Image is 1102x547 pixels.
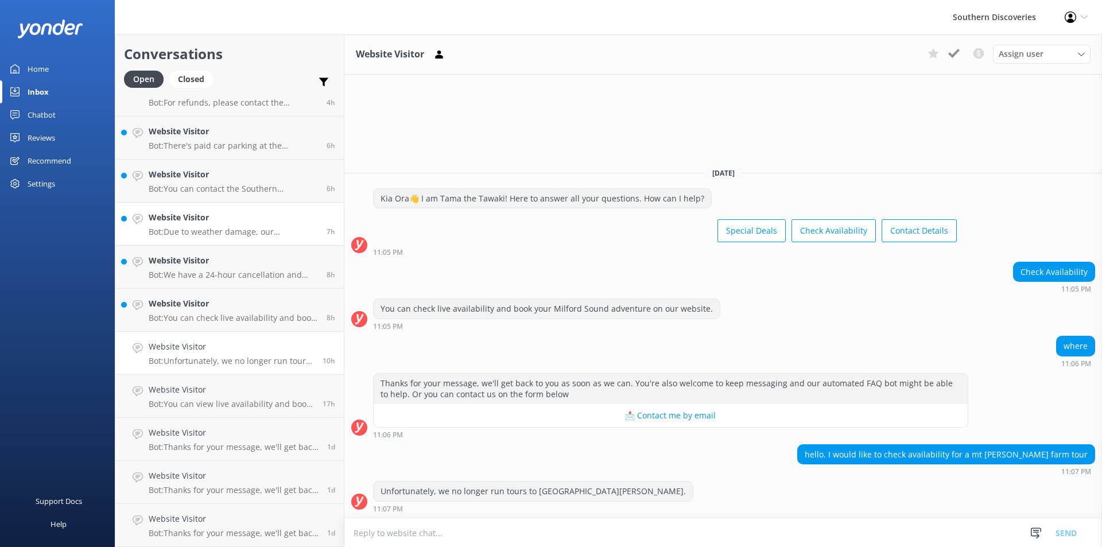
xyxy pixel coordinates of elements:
[1061,468,1091,475] strong: 11:07 PM
[1056,359,1095,367] div: Sep 28 2025 11:06pm (UTC +13:00) Pacific/Auckland
[149,141,318,151] p: Bot: There's paid car parking at the [GEOGRAPHIC_DATA]. This car park does fill quickly in the su...
[149,383,314,396] h4: Website Visitor
[124,72,169,85] a: Open
[373,323,403,330] strong: 11:05 PM
[149,254,318,267] h4: Website Visitor
[149,528,319,538] p: Bot: Thanks for your message, we'll get back to you as soon as we can. You're also welcome to kee...
[374,404,968,427] button: 📩 Contact me by email
[149,340,314,353] h4: Website Visitor
[115,418,344,461] a: Website VisitorBot:Thanks for your message, we'll get back to you as soon as we can. You're also ...
[124,43,335,65] h2: Conversations
[356,47,424,62] h3: Website Visitor
[717,219,786,242] button: Special Deals
[705,168,742,178] span: [DATE]
[1061,360,1091,367] strong: 11:06 PM
[1057,336,1095,356] div: where
[993,45,1091,63] div: Assign User
[149,356,314,366] p: Bot: Unfortunately, we no longer run tours to [GEOGRAPHIC_DATA][PERSON_NAME].
[373,249,403,256] strong: 11:05 PM
[327,227,335,236] span: Sep 29 2025 02:39am (UTC +13:00) Pacific/Auckland
[115,203,344,246] a: Website VisitorBot:Due to weather damage, our Underwater Observatory and Kayak Shed are temporari...
[149,470,319,482] h4: Website Visitor
[115,246,344,289] a: Website VisitorBot:We have a 24-hour cancellation and amendment policy. If you notify us more tha...
[36,490,82,513] div: Support Docs
[28,103,56,126] div: Chatbot
[323,399,335,409] span: Sep 28 2025 04:25pm (UTC +13:00) Pacific/Auckland
[149,426,319,439] h4: Website Visitor
[374,482,693,501] div: Unfortunately, we no longer run tours to [GEOGRAPHIC_DATA][PERSON_NAME].
[169,71,213,88] div: Closed
[999,48,1043,60] span: Assign user
[115,117,344,160] a: Website VisitorBot:There's paid car parking at the [GEOGRAPHIC_DATA]. This car park does fill qui...
[149,442,319,452] p: Bot: Thanks for your message, we'll get back to you as soon as we can. You're also welcome to kee...
[51,513,67,536] div: Help
[791,219,876,242] button: Check Availability
[373,430,968,439] div: Sep 28 2025 11:06pm (UTC +13:00) Pacific/Auckland
[124,71,164,88] div: Open
[1061,286,1091,293] strong: 11:05 PM
[327,270,335,280] span: Sep 29 2025 01:59am (UTC +13:00) Pacific/Auckland
[115,332,344,375] a: Website VisitorBot:Unfortunately, we no longer run tours to [GEOGRAPHIC_DATA][PERSON_NAME].10h
[149,125,318,138] h4: Website Visitor
[374,189,711,208] div: Kia Ora👋 I am Tama the Tawaki! Here to answer all your questions. How can I help?
[115,504,344,547] a: Website VisitorBot:Thanks for your message, we'll get back to you as soon as we can. You're also ...
[373,505,693,513] div: Sep 28 2025 11:07pm (UTC +13:00) Pacific/Auckland
[798,445,1095,464] div: hello. I would like to check availability for a mt [PERSON_NAME] farm tour
[373,432,403,439] strong: 11:06 PM
[115,73,344,117] a: Website VisitorBot:For refunds, please contact the Southern Discoveries team by phone at [PHONE_N...
[149,313,318,323] p: Bot: You can check live availability and book your Milford Sound adventure on our website. If you...
[115,160,344,203] a: Website VisitorBot:You can contact the Southern Discoveries team by phone at [PHONE_NUMBER] withi...
[327,184,335,193] span: Sep 29 2025 03:31am (UTC +13:00) Pacific/Auckland
[149,513,319,525] h4: Website Visitor
[169,72,219,85] a: Closed
[149,399,314,409] p: Bot: You can view live availability and book the Milford Sound Nature Cruises online at [URL][DOM...
[374,299,720,319] div: You can check live availability and book your Milford Sound adventure on our website.
[28,57,49,80] div: Home
[28,172,55,195] div: Settings
[149,227,318,237] p: Bot: Due to weather damage, our Underwater Observatory and Kayak Shed are temporarily closed, and...
[797,467,1095,475] div: Sep 28 2025 11:07pm (UTC +13:00) Pacific/Auckland
[149,485,319,495] p: Bot: Thanks for your message, we'll get back to you as soon as we can. You're also welcome to kee...
[149,297,318,310] h4: Website Visitor
[1014,262,1095,282] div: Check Availability
[327,528,335,538] span: Sep 27 2025 07:27pm (UTC +13:00) Pacific/Auckland
[327,313,335,323] span: Sep 29 2025 01:52am (UTC +13:00) Pacific/Auckland
[327,442,335,452] span: Sep 28 2025 09:11am (UTC +13:00) Pacific/Auckland
[327,98,335,107] span: Sep 29 2025 05:01am (UTC +13:00) Pacific/Auckland
[17,20,83,38] img: yonder-white-logo.png
[149,270,318,280] p: Bot: We have a 24-hour cancellation and amendment policy. If you notify us more than 24 hours bef...
[373,248,957,256] div: Sep 28 2025 11:05pm (UTC +13:00) Pacific/Auckland
[327,485,335,495] span: Sep 27 2025 08:54pm (UTC +13:00) Pacific/Auckland
[149,98,318,108] p: Bot: For refunds, please contact the Southern Discoveries team by phone at [PHONE_NUMBER] within ...
[373,322,720,330] div: Sep 28 2025 11:05pm (UTC +13:00) Pacific/Auckland
[882,219,957,242] button: Contact Details
[28,126,55,149] div: Reviews
[149,184,318,194] p: Bot: You can contact the Southern Discoveries team by phone at [PHONE_NUMBER] within [GEOGRAPHIC_...
[28,149,71,172] div: Recommend
[149,168,318,181] h4: Website Visitor
[115,375,344,418] a: Website VisitorBot:You can view live availability and book the Milford Sound Nature Cruises onlin...
[373,506,403,513] strong: 11:07 PM
[374,374,968,404] div: Thanks for your message, we'll get back to you as soon as we can. You're also welcome to keep mes...
[28,80,49,103] div: Inbox
[1013,285,1095,293] div: Sep 28 2025 11:05pm (UTC +13:00) Pacific/Auckland
[115,461,344,504] a: Website VisitorBot:Thanks for your message, we'll get back to you as soon as we can. You're also ...
[327,141,335,150] span: Sep 29 2025 03:49am (UTC +13:00) Pacific/Auckland
[115,289,344,332] a: Website VisitorBot:You can check live availability and book your Milford Sound adventure on our w...
[323,356,335,366] span: Sep 28 2025 11:07pm (UTC +13:00) Pacific/Auckland
[149,211,318,224] h4: Website Visitor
